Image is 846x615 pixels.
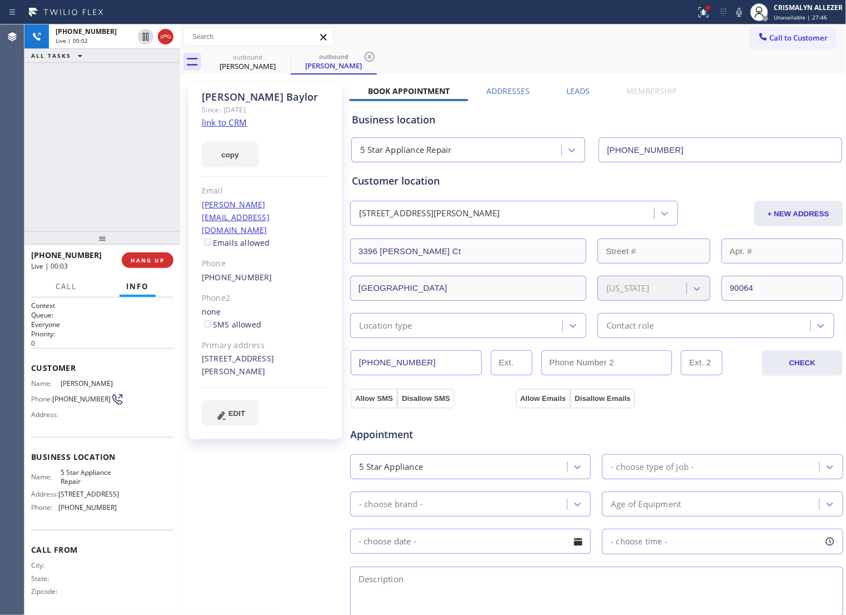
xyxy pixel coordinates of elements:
[31,339,173,348] p: 0
[292,49,376,73] div: Darnell Baylor
[292,52,376,61] div: outbound
[31,587,61,596] span: Zipcode:
[516,389,570,409] button: Allow Emails
[228,409,245,418] span: EDIT
[202,237,270,248] label: Emails allowed
[31,363,173,373] span: Customer
[486,86,530,96] label: Addresses
[359,460,423,473] div: 5 Star Appliance
[541,350,673,375] input: Phone Number 2
[31,52,71,59] span: ALL TASKS
[368,86,450,96] label: Book Appointment
[611,460,694,473] div: - choose type of job -
[611,536,668,547] span: - choose time -
[606,319,654,332] div: Contact role
[61,468,116,485] span: 5 Star Appliance Repair
[292,61,376,71] div: [PERSON_NAME]
[721,276,843,301] input: ZIP
[202,142,258,167] button: copy
[184,28,333,46] input: Search
[58,503,117,512] span: [PHONE_NUMBER]
[31,301,173,310] h1: Context
[350,427,513,442] span: Appointment
[120,276,156,297] button: Info
[350,276,586,301] input: City
[131,256,165,264] span: HANG UP
[352,173,842,189] div: Customer location
[31,395,52,403] span: Phone:
[206,49,290,75] div: Darnell Baylor
[350,239,586,264] input: Address
[31,329,173,339] h2: Priority:
[24,49,93,62] button: ALL TASKS
[721,239,843,264] input: Apt. #
[204,320,211,328] input: SMS allowed
[202,103,329,116] div: Since: [DATE]
[204,239,211,246] input: Emails allowed
[681,350,723,375] input: Ext. 2
[202,353,329,378] div: [STREET_ADDRESS][PERSON_NAME]
[31,473,61,481] span: Name:
[599,137,842,162] input: Phone Number
[31,544,173,555] span: Call From
[359,207,500,220] div: [STREET_ADDRESS][PERSON_NAME]
[351,389,397,409] button: Allow SMS
[202,257,329,270] div: Phone
[352,112,842,127] div: Business location
[126,281,149,291] span: Info
[350,529,591,554] input: - choose date -
[754,201,843,226] button: + NEW ADDRESS
[770,33,828,43] span: Call to Customer
[206,61,290,71] div: [PERSON_NAME]
[351,350,482,375] input: Phone Number
[202,117,247,128] a: link to CRM
[158,29,173,44] button: Hang up
[202,199,270,235] a: [PERSON_NAME][EMAIL_ADDRESS][DOMAIN_NAME]
[202,306,329,331] div: none
[360,144,452,157] div: 5 Star Appliance Repair
[56,281,77,291] span: Call
[611,498,681,510] div: Age of Equipment
[31,561,61,569] span: City:
[31,320,173,329] p: Everyone
[202,91,329,103] div: [PERSON_NAME] Baylor
[567,86,590,96] label: Leads
[598,239,710,264] input: Street #
[202,185,329,197] div: Email
[627,86,677,96] label: Membership
[122,252,173,268] button: HANG UP
[774,3,843,12] div: CRISMALYN ALLEZER
[359,498,423,510] div: - choose brand -
[49,276,83,297] button: Call
[202,400,258,426] button: EDIT
[58,490,119,498] span: [STREET_ADDRESS]
[731,4,747,20] button: Mute
[202,272,272,282] a: [PHONE_NUMBER]
[31,490,58,498] span: Address:
[52,395,111,403] span: [PHONE_NUMBER]
[359,319,412,332] div: Location type
[138,29,153,44] button: Hold Customer
[774,13,827,21] span: Unavailable | 27:46
[61,379,116,388] span: [PERSON_NAME]
[31,379,61,388] span: Name:
[397,389,455,409] button: Disallow SMS
[202,339,329,352] div: Primary address
[31,503,58,512] span: Phone:
[31,310,173,320] h2: Queue:
[31,250,102,260] span: [PHONE_NUMBER]
[206,53,290,61] div: outbound
[31,574,61,583] span: State:
[491,350,533,375] input: Ext.
[750,27,835,48] button: Call to Customer
[202,292,329,305] div: Phone2
[570,389,635,409] button: Disallow Emails
[56,37,88,44] span: Live | 00:02
[31,410,61,419] span: Address:
[762,350,842,376] button: CHECK
[31,452,173,462] span: Business location
[31,261,68,271] span: Live | 00:03
[56,27,117,36] span: [PHONE_NUMBER]
[202,319,261,330] label: SMS allowed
